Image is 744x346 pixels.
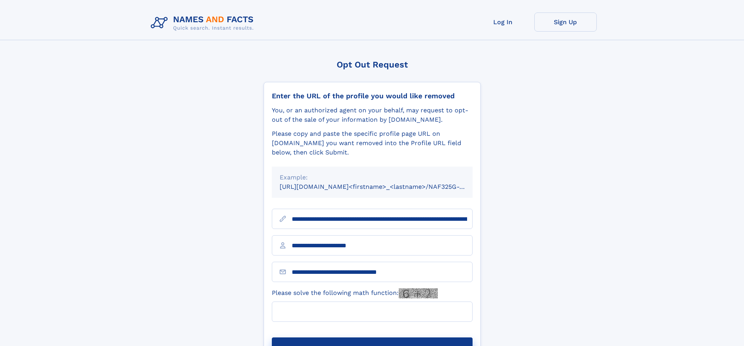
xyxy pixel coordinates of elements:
small: [URL][DOMAIN_NAME]<firstname>_<lastname>/NAF325G-xxxxxxxx [280,183,487,190]
a: Sign Up [534,12,597,32]
label: Please solve the following math function: [272,288,438,298]
div: Example: [280,173,465,182]
div: Opt Out Request [264,60,481,69]
img: Logo Names and Facts [148,12,260,34]
div: Enter the URL of the profile you would like removed [272,92,473,100]
div: You, or an authorized agent on your behalf, may request to opt-out of the sale of your informatio... [272,106,473,124]
div: Please copy and paste the specific profile page URL on [DOMAIN_NAME] you want removed into the Pr... [272,129,473,157]
a: Log In [472,12,534,32]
